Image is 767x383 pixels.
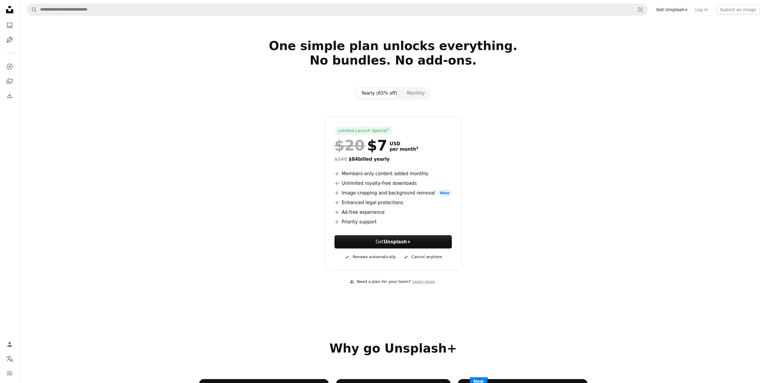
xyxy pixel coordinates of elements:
span: USD [390,141,419,147]
span: $240 [334,157,347,162]
div: Cancel anytime [403,253,442,261]
a: Log in / Sign up [4,338,16,350]
a: Photos [4,19,16,31]
button: Menu [4,367,16,379]
button: Monthly [402,88,430,98]
a: Illustrations [4,34,16,46]
li: Image cropping and background removal [334,189,452,197]
div: Limited Launch Special [334,127,393,135]
sup: 2 [416,146,419,150]
div: $7 [334,138,387,153]
div: Need a plan for your team? [350,279,410,285]
a: 1 [386,128,390,134]
a: Collections [4,75,16,87]
a: Home — Unsplash [4,4,16,17]
h2: One simple plan unlocks everything. No bundles. No add-ons. [199,39,588,82]
a: Get Unsplash+ [653,5,692,14]
button: Yearly (65% off) [357,88,402,98]
span: per month [390,147,419,152]
li: Members-only content added monthly [334,170,452,177]
button: Visual search [633,4,648,15]
form: Find visuals sitewide [27,4,648,16]
a: 2 [415,147,420,152]
li: Ad-free experience [334,209,452,216]
li: Unlimited royalty-free downloads [334,180,452,187]
button: Search Unsplash [27,4,37,15]
h2: Why go Unsplash+ [199,341,588,356]
li: Priority support [334,218,452,226]
a: Learn more [411,277,437,287]
strong: Unsplash+ [384,239,411,245]
sup: 1 [387,128,389,131]
span: New [437,189,452,197]
span: $20 [334,138,365,153]
a: Log in [692,5,712,14]
li: Enhanced legal protections [334,199,452,206]
a: Explore [4,61,16,73]
div: Renews automatically [344,253,396,261]
button: Submit an image [716,5,760,14]
a: Download History [4,90,16,102]
button: Language [4,353,16,365]
button: GetUnsplash+ [334,235,452,248]
div: $84 billed yearly [334,156,452,163]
